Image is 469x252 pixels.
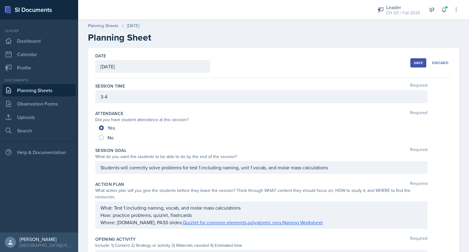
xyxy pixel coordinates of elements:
[95,236,136,242] label: Opening Activity
[410,236,427,242] span: Required
[107,135,114,141] span: No
[414,60,423,65] div: Save
[100,219,422,226] p: Where: [DOMAIN_NAME], PASS slides, , ,
[100,93,422,100] p: 3-4
[127,23,139,29] div: [DATE]
[183,219,246,226] a: Quizlet for common elements
[410,110,427,117] span: Required
[282,219,323,226] a: Naming Worksheet
[107,125,115,131] span: Yes
[20,242,73,248] div: [GEOGRAPHIC_DATA][US_STATE] in [GEOGRAPHIC_DATA]
[95,110,124,117] label: Attendance
[95,147,126,153] label: Session Goal
[410,58,426,67] button: Save
[2,62,76,74] a: Profile
[95,83,125,89] label: Session Time
[410,147,427,153] span: Required
[410,181,427,187] span: Required
[100,164,422,171] p: Students will correctly solve problems for test 1 including naming, unit 1 vocab, and molar mass ...
[386,4,420,11] div: Leader
[2,84,76,96] a: Planning Sheets
[2,124,76,137] a: Search
[429,58,452,67] button: Discard
[100,211,422,219] p: How: practice problems, quizlet, flashcards
[386,10,420,16] div: CH 121 / Fall 2025
[95,153,427,160] div: What do you want the students to be able to do by the end of the session?
[2,28,76,34] div: Leader
[95,117,427,123] div: Did you have student attendance at this session?
[20,236,73,242] div: [PERSON_NAME]
[2,35,76,47] a: Dashboard
[2,111,76,123] a: Uploads
[95,242,427,249] div: Include: 1) Content 2) Strategy or activity 3) Materials needed 4) Estimated time
[248,219,281,226] a: polyatomic ions
[2,48,76,60] a: Calendar
[95,181,124,187] label: Action Plan
[100,204,422,211] p: What: Test 1 including naming, vocab, and molar mass calculations
[2,146,76,158] div: Help & Documentation
[95,187,427,200] div: What action plan will you give the students before they leave the session? Think through WHAT con...
[88,32,459,43] h2: Planning Sheet
[2,98,76,110] a: Observation Forms
[410,83,427,89] span: Required
[95,53,106,59] label: Date
[88,23,118,29] a: Planning Sheets
[2,77,76,83] div: Documents
[432,60,449,65] div: Discard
